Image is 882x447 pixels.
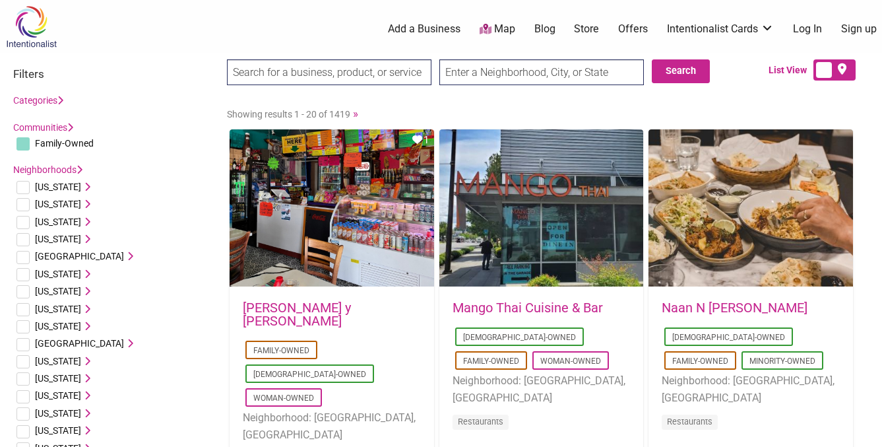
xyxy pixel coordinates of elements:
li: Neighborhood: [GEOGRAPHIC_DATA], [GEOGRAPHIC_DATA] [453,372,631,406]
button: Search [652,59,710,83]
span: [US_STATE] [35,234,81,244]
a: Family-Owned [672,357,728,366]
a: [DEMOGRAPHIC_DATA]-Owned [672,333,785,342]
a: Sign up [841,22,877,36]
a: Woman-Owned [253,394,314,403]
a: [PERSON_NAME] y [PERSON_NAME] [243,300,351,329]
a: Mango Thai Cuisine & Bar [453,300,603,316]
span: Showing results 1 - 20 of 1419 [227,109,350,120]
span: [US_STATE] [35,373,81,384]
a: Family-Owned [253,346,309,355]
a: Intentionalist Cards [667,22,774,36]
span: List View [769,63,813,77]
a: Neighborhoods [13,164,82,175]
span: [GEOGRAPHIC_DATA] [35,338,124,349]
span: Family-Owned [35,138,94,149]
span: [US_STATE] [35,199,81,209]
span: [US_STATE] [35,408,81,419]
span: [US_STATE] [35,269,81,279]
a: Add a Business [388,22,460,36]
span: [US_STATE] [35,304,81,314]
a: Store [574,22,599,36]
a: [DEMOGRAPHIC_DATA]-Owned [463,333,576,342]
a: Map [480,22,515,37]
a: Woman-Owned [540,357,601,366]
a: » [353,107,358,120]
a: Restaurants [458,417,503,427]
h3: Filters [13,67,214,81]
a: Family-Owned [463,357,519,366]
span: [US_STATE] [35,286,81,296]
span: [US_STATE] [35,217,81,227]
span: [GEOGRAPHIC_DATA] [35,251,124,261]
a: Blog [534,22,555,36]
li: Neighborhood: [GEOGRAPHIC_DATA], [GEOGRAPHIC_DATA] [662,372,840,406]
li: Neighborhood: [GEOGRAPHIC_DATA], [GEOGRAPHIC_DATA] [243,409,421,443]
a: Minority-Owned [749,357,815,366]
a: Communities [13,122,73,133]
a: [DEMOGRAPHIC_DATA]-Owned [253,370,366,379]
a: Categories [13,95,63,106]
a: Log In [793,22,822,36]
a: Restaurants [667,417,712,427]
a: Naan N [PERSON_NAME] [662,300,807,316]
span: [US_STATE] [35,390,81,401]
span: [US_STATE] [35,182,81,192]
input: Enter a Neighborhood, City, or State [439,59,644,85]
a: Offers [618,22,648,36]
span: [US_STATE] [35,321,81,331]
span: [US_STATE] [35,356,81,366]
span: [US_STATE] [35,425,81,436]
input: Search for a business, product, or service [227,59,431,85]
